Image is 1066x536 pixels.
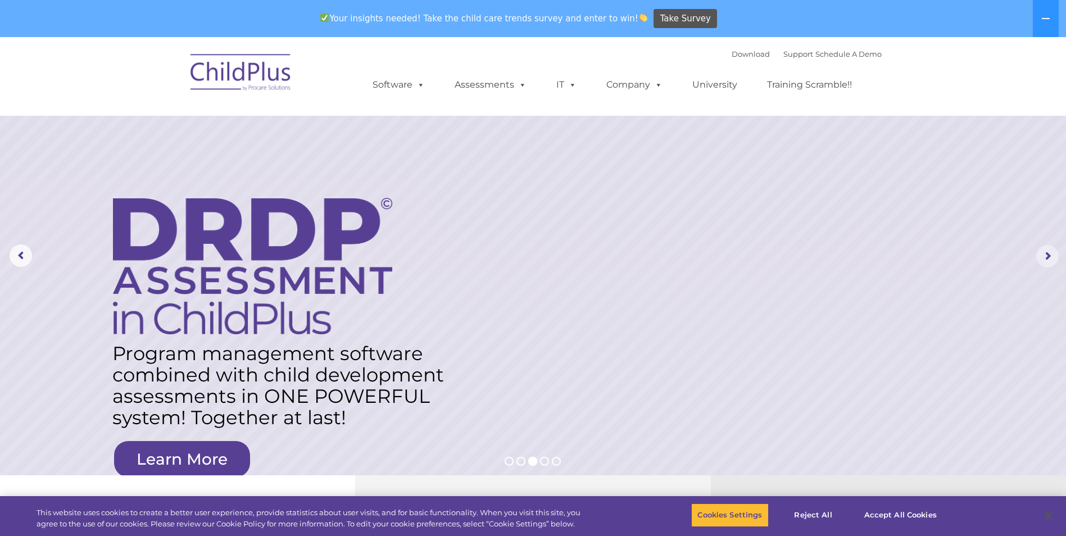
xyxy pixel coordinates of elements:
[654,9,717,29] a: Take Survey
[37,507,586,529] div: This website uses cookies to create a better user experience, provide statistics about user visit...
[361,74,436,96] a: Software
[185,46,297,102] img: ChildPlus by Procare Solutions
[732,49,882,58] font: |
[756,74,863,96] a: Training Scramble!!
[113,198,392,334] img: DRDP Assessment in ChildPlus
[595,74,674,96] a: Company
[681,74,749,96] a: University
[156,74,190,83] span: Last name
[1036,503,1060,528] button: Close
[783,49,813,58] a: Support
[156,120,204,129] span: Phone number
[545,74,588,96] a: IT
[114,441,250,477] a: Learn More
[691,503,768,527] button: Cookies Settings
[778,503,849,527] button: Reject All
[320,13,329,22] img: ✅
[316,7,652,29] span: Your insights needed! Take the child care trends survey and enter to win!
[732,49,770,58] a: Download
[660,9,711,29] span: Take Survey
[112,343,453,428] rs-layer: Program management software combined with child development assessments in ONE POWERFUL system! T...
[443,74,538,96] a: Assessments
[858,503,943,527] button: Accept All Cookies
[815,49,882,58] a: Schedule A Demo
[639,13,647,22] img: 👏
